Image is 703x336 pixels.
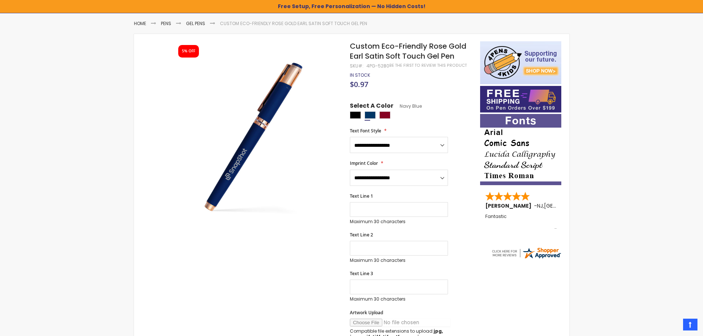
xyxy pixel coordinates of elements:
div: Availability [350,72,370,78]
div: 5% OFF [182,49,195,54]
a: Pens [161,20,171,27]
div: Black [350,111,361,119]
strong: SKU [350,63,363,69]
span: Navy Blue [393,103,422,109]
li: Custom Eco-Friendly Rose Gold Earl Satin Soft Touch Gel Pen [220,21,367,27]
a: Gel Pens [186,20,205,27]
span: Artwork Upload [350,309,383,316]
span: In stock [350,72,370,78]
span: Text Line 3 [350,270,373,277]
span: Select A Color [350,102,393,112]
p: Maximum 30 characters [350,257,448,263]
span: Text Line 1 [350,193,373,199]
span: [PERSON_NAME] [485,202,534,209]
a: 4pens.com certificate URL [491,255,562,261]
p: Maximum 30 characters [350,296,448,302]
span: NJ [537,202,543,209]
p: Maximum 30 characters [350,219,448,225]
img: Free shipping on orders over $199 [480,86,561,112]
img: font-personalization-examples [480,114,561,185]
div: Navy Blue [365,111,376,119]
span: Custom Eco-Friendly Rose Gold Earl Satin Soft Touch Gel Pen [350,41,466,61]
a: Top [683,319,697,330]
a: Home [134,20,146,27]
span: - , [534,202,598,209]
div: 4PG-5280 [366,63,389,69]
span: $0.97 [350,79,368,89]
span: Text Font Style [350,128,381,134]
span: [GEOGRAPHIC_DATA] [544,202,598,209]
img: 4pens 4 kids [480,41,561,84]
span: Text Line 2 [350,232,373,238]
div: Fantastic [485,214,557,230]
img: 4pens.com widget logo [491,246,562,260]
div: Burgundy [379,111,390,119]
span: Imprint Color [350,160,378,166]
a: Be the first to review this product [389,63,467,68]
img: 4pg-5280-custom-eco-friendly-rose-gold-earl-satin-soft-touch-gel-pen_navy_1.jpg [172,52,340,221]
